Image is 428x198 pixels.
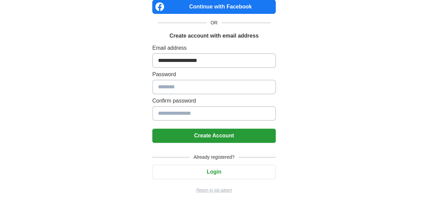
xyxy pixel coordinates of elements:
[189,154,239,161] span: Already registered?
[152,165,276,179] button: Login
[152,129,276,143] button: Create Account
[152,169,276,175] a: Login
[152,70,276,79] label: Password
[206,19,222,26] span: OR
[152,187,276,193] a: Return to job advert
[170,32,258,40] h1: Create account with email address
[152,44,276,52] label: Email address
[152,97,276,105] label: Confirm password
